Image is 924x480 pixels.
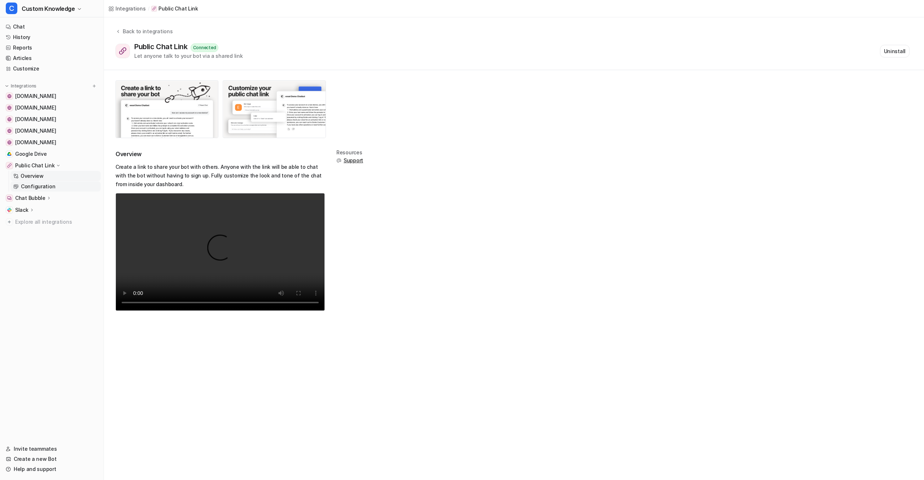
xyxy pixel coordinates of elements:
[3,43,101,53] a: Reports
[158,5,198,12] p: Public Chat Link
[7,129,12,133] img: learn.teamassurance.com
[15,104,56,111] span: [DOMAIN_NAME]
[3,91,101,101] a: blog.teamassurance.com[DOMAIN_NAME]
[336,158,341,163] img: support.svg
[7,163,12,168] img: Public Chat Link
[3,464,101,474] a: Help and support
[15,93,56,100] span: [DOMAIN_NAME]
[21,172,44,180] p: Overview
[115,27,173,42] button: Back to integrations
[7,94,12,98] img: blog.teamassurance.com
[21,183,55,190] p: Configuration
[6,3,17,14] span: C
[7,152,12,156] img: Google Drive
[3,454,101,464] a: Create a new Bot
[7,106,12,110] img: teamassurance.elevio.help
[3,217,101,227] a: Explore all integrations
[115,163,325,189] p: Create a link to share your bot with others. Anyone with the link will be able to chat with the b...
[7,196,12,200] img: Chat Bubble
[15,216,98,228] span: Explore all integrations
[15,206,29,214] p: Slack
[3,82,39,90] button: Integrations
[880,45,910,57] button: Uninstall
[15,116,56,123] span: [DOMAIN_NAME]
[15,194,45,202] p: Chat Bubble
[3,53,101,63] a: Articles
[3,22,101,32] a: Chat
[15,162,55,169] p: Public Chat Link
[344,157,363,164] span: Support
[191,43,219,52] div: Connected
[108,5,146,12] a: Integrations
[134,52,243,60] div: Let anyone talk to your bot via a shared link
[3,114,101,124] a: teamassurance.com[DOMAIN_NAME]
[336,150,363,155] div: Resources
[10,171,101,181] a: Overview
[7,117,12,121] img: teamassurance.com
[148,5,149,12] span: /
[3,64,101,74] a: Customize
[115,150,325,158] h2: Overview
[10,181,101,192] a: Configuration
[7,208,12,212] img: Slack
[3,103,101,113] a: teamassurance.elevio.help[DOMAIN_NAME]
[336,157,363,164] button: Support
[3,444,101,454] a: Invite teammates
[15,150,47,158] span: Google Drive
[15,127,56,134] span: [DOMAIN_NAME]
[115,193,325,311] video: Your browser does not support the video tag.
[121,27,173,35] div: Back to integrations
[3,149,101,159] a: Google DriveGoogle Drive
[151,5,198,12] a: Public Chat Link
[11,83,36,89] p: Integrations
[92,83,97,89] img: menu_add.svg
[7,140,12,145] img: app.elev.io
[6,218,13,226] img: explore all integrations
[22,4,75,14] span: Custom Knowledge
[3,126,101,136] a: learn.teamassurance.com[DOMAIN_NAME]
[15,139,56,146] span: [DOMAIN_NAME]
[3,137,101,147] a: app.elev.io[DOMAIN_NAME]
[134,42,191,51] div: Public Chat Link
[4,83,9,89] img: expand menu
[3,32,101,42] a: History
[115,5,146,12] div: Integrations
